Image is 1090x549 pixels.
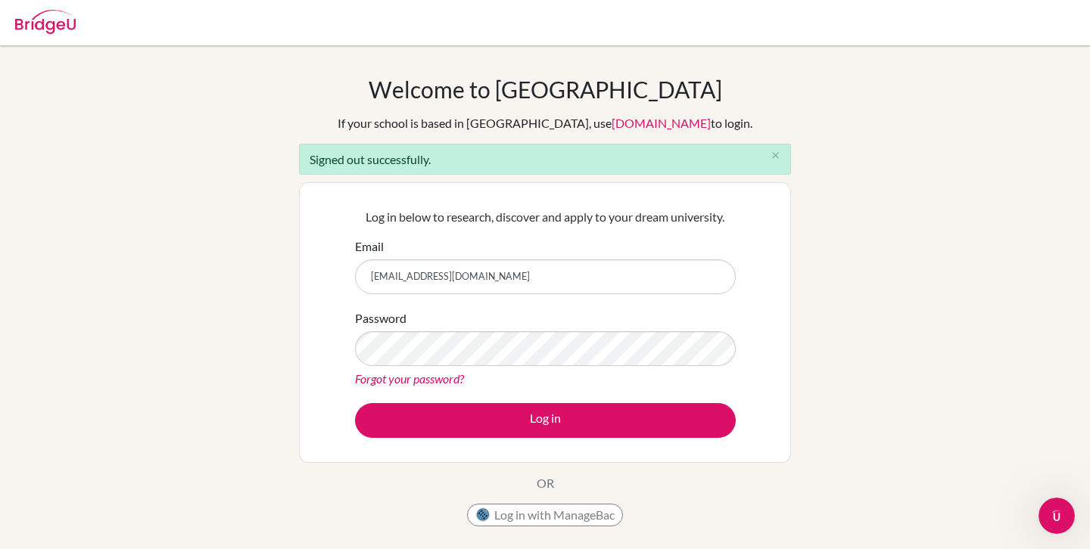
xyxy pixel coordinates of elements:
[369,76,722,103] h1: Welcome to [GEOGRAPHIC_DATA]
[355,371,464,386] a: Forgot your password?
[355,403,736,438] button: Log in
[1039,498,1075,534] iframe: Intercom live chat
[338,114,752,132] div: If your school is based in [GEOGRAPHIC_DATA], use to login.
[355,237,384,256] label: Email
[612,116,711,130] a: [DOMAIN_NAME]
[537,474,554,492] p: OR
[467,504,623,526] button: Log in with ManageBac
[355,208,736,226] p: Log in below to research, discover and apply to your dream university.
[770,150,781,161] i: close
[355,309,406,327] label: Password
[299,144,791,175] div: Signed out successfully.
[15,10,76,34] img: Bridge-U
[760,144,790,167] button: Close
